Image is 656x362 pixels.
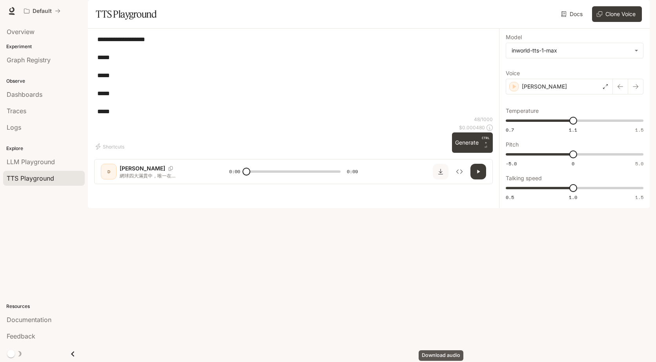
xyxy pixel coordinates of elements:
[347,168,358,176] span: 0:09
[433,164,448,179] button: Download audio
[452,132,493,153] button: GenerateCTRL +⏎
[569,127,577,133] span: 1.1
[506,71,520,76] p: Voice
[120,165,165,172] p: [PERSON_NAME]
[506,194,514,201] span: 0.5
[506,176,542,181] p: Talking speed
[506,43,643,58] div: inworld-tts-1-max
[569,194,577,201] span: 1.0
[102,165,115,178] div: D
[506,127,514,133] span: 0.7
[572,160,574,167] span: 0
[506,108,539,114] p: Temperature
[33,8,52,14] p: Default
[522,83,567,90] p: [PERSON_NAME]
[165,166,176,171] button: Copy Voice ID
[512,47,630,54] div: inworld-tts-1-max
[229,168,240,176] span: 0:00
[506,142,519,147] p: Pitch
[635,127,643,133] span: 1.5
[635,194,643,201] span: 1.5
[482,136,490,145] p: CTRL +
[506,160,517,167] span: -5.0
[592,6,642,22] button: Clone Voice
[94,140,128,153] button: Shortcuts
[452,164,467,179] button: Inspect
[506,34,522,40] p: Model
[20,3,64,19] button: All workspaces
[559,6,586,22] a: Docs
[419,350,463,361] div: Download audio
[120,172,210,179] p: 網球四大滿貫中，唯一在[GEOGRAPHIC_DATA]舉行的是： 1. 澳網 2. 法網 3. 美網 4. 溫網
[482,136,490,150] p: ⏎
[635,160,643,167] span: 5.0
[96,6,157,22] h1: TTS Playground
